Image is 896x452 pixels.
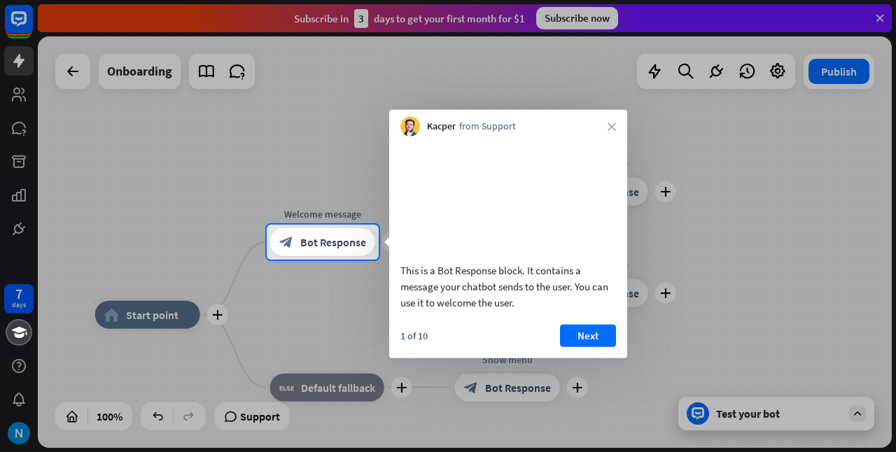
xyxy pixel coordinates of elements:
[11,6,53,48] button: Open LiveChat chat widget
[427,120,456,134] span: Kacper
[608,122,616,131] i: close
[279,235,293,249] i: block_bot_response
[300,235,366,249] span: Bot Response
[400,262,616,310] div: This is a Bot Response block. It contains a message your chatbot sends to the user. You can use i...
[459,120,516,134] span: from Support
[400,329,428,341] div: 1 of 10
[560,324,616,346] button: Next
